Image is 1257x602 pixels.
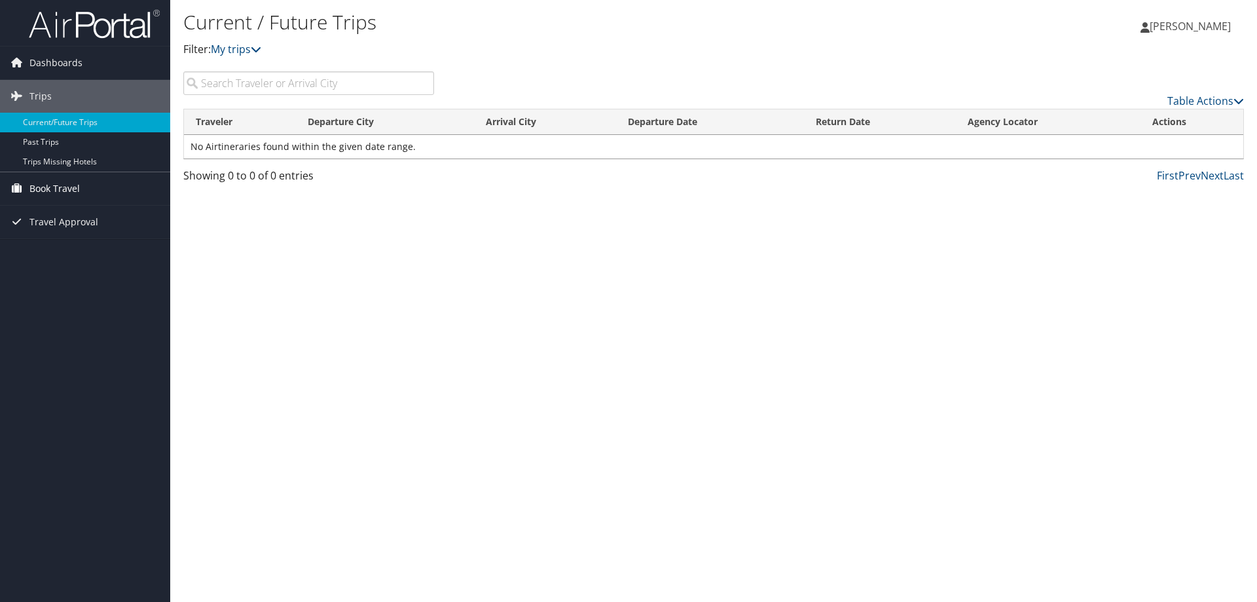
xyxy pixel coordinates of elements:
td: No Airtineraries found within the given date range. [184,135,1243,159]
span: Dashboards [29,47,82,79]
span: Travel Approval [29,206,98,238]
span: Trips [29,80,52,113]
th: Departure City: activate to sort column ascending [296,109,474,135]
th: Arrival City: activate to sort column ascending [474,109,616,135]
input: Search Traveler or Arrival City [183,71,434,95]
div: Showing 0 to 0 of 0 entries [183,168,434,190]
span: [PERSON_NAME] [1150,19,1231,33]
span: Book Travel [29,172,80,205]
a: [PERSON_NAME] [1140,7,1244,46]
th: Actions [1140,109,1243,135]
img: airportal-logo.png [29,9,160,39]
a: First [1157,168,1178,183]
a: Next [1201,168,1224,183]
h1: Current / Future Trips [183,9,890,36]
th: Traveler: activate to sort column ascending [184,109,296,135]
a: Table Actions [1167,94,1244,108]
th: Departure Date: activate to sort column descending [616,109,804,135]
a: Prev [1178,168,1201,183]
p: Filter: [183,41,890,58]
a: Last [1224,168,1244,183]
th: Return Date: activate to sort column ascending [804,109,956,135]
a: My trips [211,42,261,56]
th: Agency Locator: activate to sort column ascending [956,109,1140,135]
